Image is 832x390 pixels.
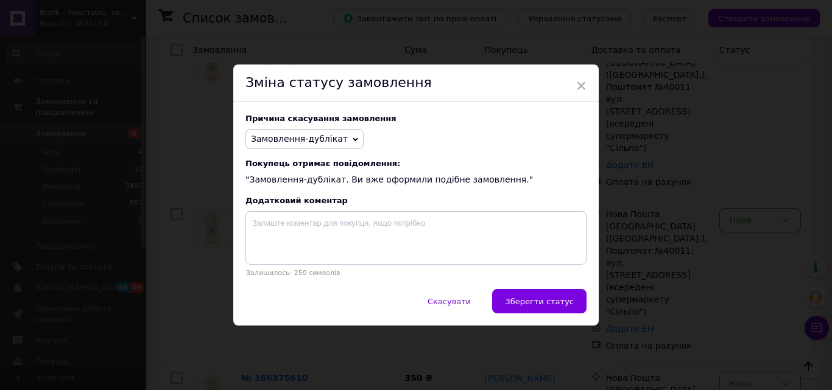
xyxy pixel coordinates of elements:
[415,289,484,313] button: Скасувати
[492,289,587,313] button: Зберегти статус
[428,297,471,306] span: Скасувати
[233,64,599,102] div: Зміна статусу замовлення
[245,269,587,277] p: Залишилось: 250 символів
[245,196,587,205] div: Додатковий коментар
[251,134,348,144] span: Замовлення-дублікат
[576,75,587,96] span: ×
[505,297,574,306] span: Зберегти статус
[245,159,587,186] div: "Замовлення-дублікат. Ви вже оформили подібне замовлення."
[245,114,587,123] div: Причина скасування замовлення
[245,159,587,168] span: Покупець отримає повідомлення:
